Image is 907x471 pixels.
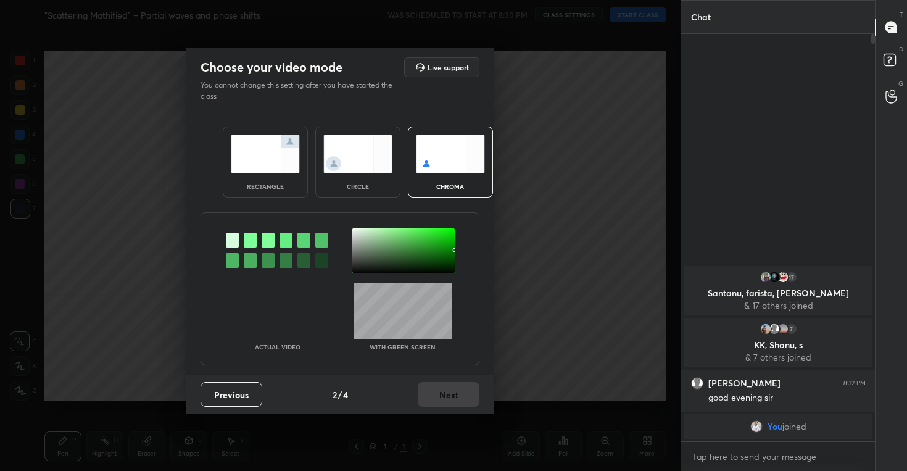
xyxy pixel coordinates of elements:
img: normalScreenIcon.ae25ed63.svg [231,135,300,173]
p: Chat [681,1,721,33]
h5: Live support [428,64,469,71]
span: joined [782,422,806,431]
p: D [899,44,903,54]
img: chromaScreenIcon.c19ab0a0.svg [416,135,485,173]
h2: Choose your video mode [201,59,342,75]
div: rectangle [241,183,290,190]
img: f8adacc3ded548218de6d171bd426cd0.jpg [776,323,789,335]
p: Actual Video [255,344,300,350]
img: 3 [768,271,780,283]
div: grid [681,264,876,441]
span: You [768,422,782,431]
img: default.png [691,377,703,390]
img: default.png [768,323,780,335]
h4: 4 [343,388,348,401]
h6: [PERSON_NAME] [708,378,781,389]
p: Santanu, farista, [PERSON_NAME] [692,288,865,298]
button: Previous [201,382,262,407]
img: 64a6badf07944a878970adba4912fb36.jpg [759,323,771,335]
p: KK, Shanu, s [692,340,865,350]
p: T [900,10,903,19]
h4: 2 [333,388,337,401]
div: circle [333,183,383,190]
div: 8:32 PM [843,380,866,387]
div: 7 [785,323,797,335]
p: You cannot change this setting after you have started the class [201,80,400,102]
p: & 7 others joined [692,352,865,362]
img: 189e81f3ad9640e58d0778bdb48dc7b8.jpg [759,271,771,283]
h4: / [338,388,342,401]
img: 5fec7a98e4a9477db02da60e09992c81.jpg [750,420,763,433]
div: 17 [785,271,797,283]
p: G [898,79,903,88]
img: circleScreenIcon.acc0effb.svg [323,135,392,173]
div: good evening sir [708,392,866,404]
p: & 17 others joined [692,301,865,311]
p: With green screen [370,344,436,350]
div: chroma [426,183,475,190]
img: f267efbb575f406c81e0b7878e6d3f8e.jpg [776,271,789,283]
